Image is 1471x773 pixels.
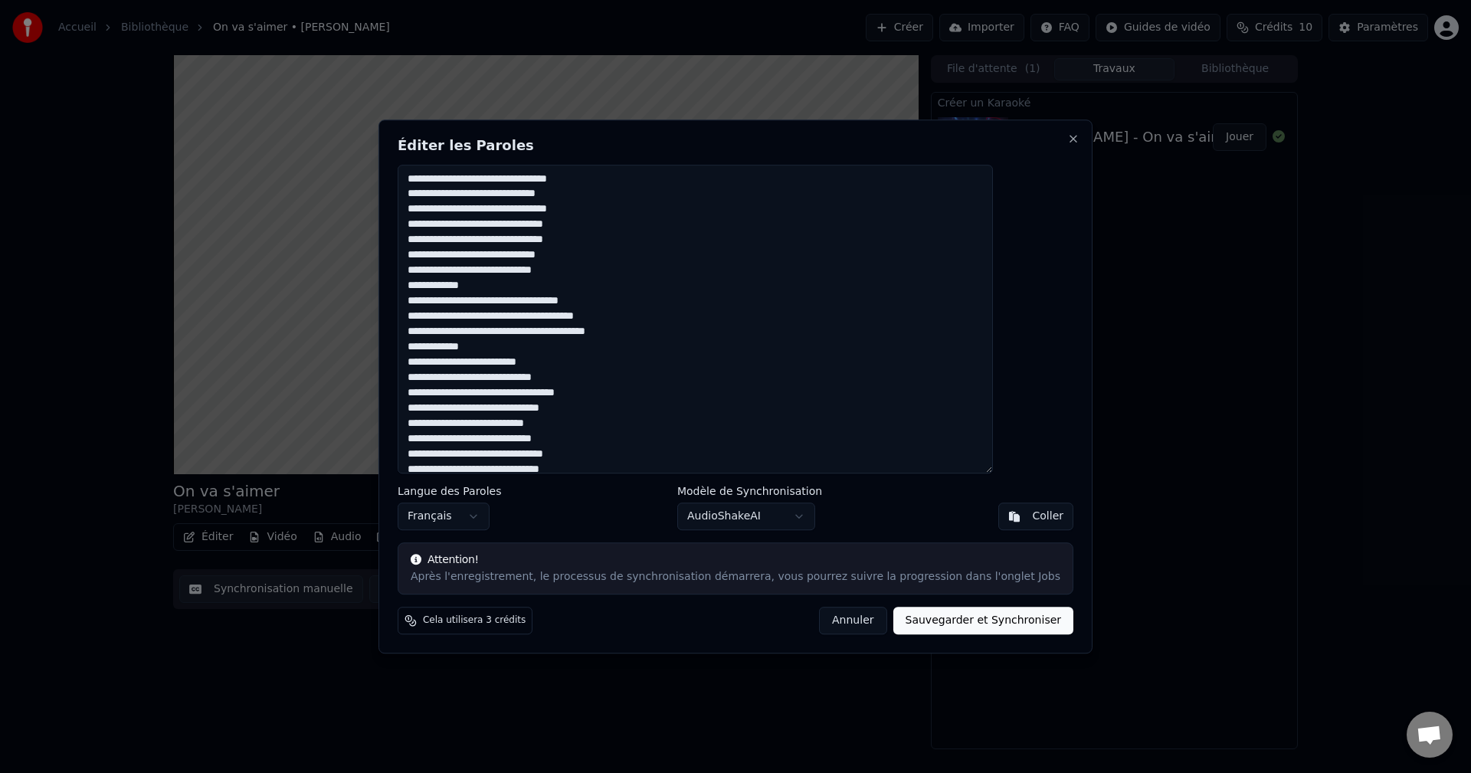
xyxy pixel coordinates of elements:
[893,607,1074,634] button: Sauvegarder et Synchroniser
[411,552,1060,568] div: Attention!
[423,614,526,627] span: Cela utilisera 3 crédits
[398,486,502,496] label: Langue des Paroles
[411,569,1060,585] div: Après l'enregistrement, le processus de synchronisation démarrera, vous pourrez suivre la progres...
[819,607,886,634] button: Annuler
[998,503,1074,530] button: Coller
[398,139,1073,152] h2: Éditer les Paroles
[1033,509,1064,524] div: Coller
[677,486,822,496] label: Modèle de Synchronisation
